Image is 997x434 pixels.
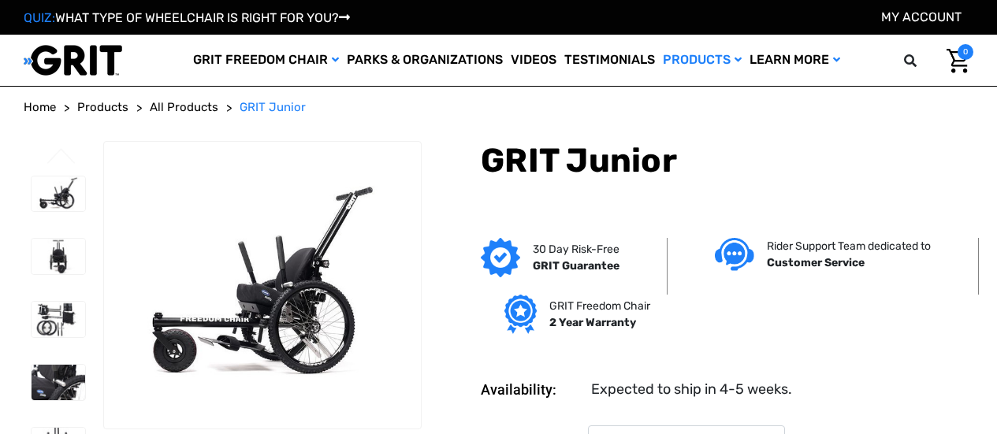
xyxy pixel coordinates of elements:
[659,35,746,86] a: Products
[24,100,56,114] span: Home
[24,10,350,25] a: QUIZ:WHAT TYPE OF WHEELCHAIR IS RIGHT FOR YOU?
[549,316,636,329] strong: 2 Year Warranty
[240,98,306,117] a: GRIT Junior
[533,259,619,273] strong: GRIT Guarantee
[533,241,619,258] p: 30 Day Risk-Free
[767,256,865,269] strong: Customer Service
[481,141,973,180] h1: GRIT Junior
[77,98,128,117] a: Products
[767,238,931,254] p: Rider Support Team dedicated to
[549,298,650,314] p: GRIT Freedom Chair
[746,35,844,86] a: Learn More
[343,35,507,86] a: Parks & Organizations
[481,238,520,277] img: GRIT Guarantee
[24,10,55,25] span: QUIZ:
[32,302,85,337] img: GRIT Junior: disassembled child-specific GRIT Freedom Chair model with seatback, push handles, fo...
[715,238,754,270] img: Customer service
[560,35,659,86] a: Testimonials
[881,9,962,24] a: Account
[150,98,218,117] a: All Products
[935,44,973,77] a: Cart with 0 items
[24,44,122,76] img: GRIT All-Terrain Wheelchair and Mobility Equipment
[240,100,306,114] span: GRIT Junior
[189,35,343,86] a: GRIT Freedom Chair
[45,148,78,167] button: Go to slide 3 of 3
[32,239,85,274] img: GRIT Junior: front view of kid-sized model of GRIT Freedom Chair all terrain wheelchair
[150,100,218,114] span: All Products
[104,179,421,390] img: GRIT Junior: GRIT Freedom Chair all terrain wheelchair engineered specifically for kids
[32,176,85,212] img: GRIT Junior: GRIT Freedom Chair all terrain wheelchair engineered specifically for kids
[24,98,973,117] nav: Breadcrumb
[481,379,580,400] dt: Availability:
[77,100,128,114] span: Products
[947,49,969,73] img: Cart
[591,379,792,400] dd: Expected to ship in 4-5 weeks.
[911,44,935,77] input: Search
[958,44,973,60] span: 0
[507,35,560,86] a: Videos
[504,295,537,334] img: Grit freedom
[24,98,56,117] a: Home
[32,365,85,400] img: GRIT Junior: close up of child-sized GRIT wheelchair with Invacare Matrx seat, levers, and wheels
